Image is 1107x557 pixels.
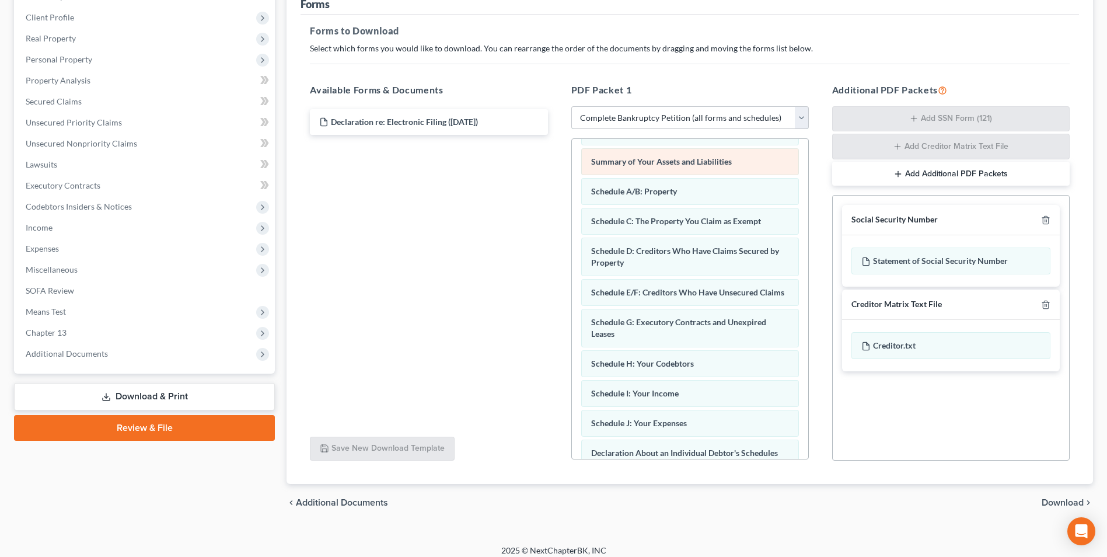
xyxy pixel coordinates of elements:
button: Add Creditor Matrix Text File [832,134,1070,159]
span: Schedule E/F: Creditors Who Have Unsecured Claims [591,287,784,297]
i: chevron_left [287,498,296,507]
span: Declaration re: Electronic Filing ([DATE]) [331,117,478,127]
span: Additional Documents [296,498,388,507]
button: Download chevron_right [1042,498,1093,507]
h5: Additional PDF Packets [832,83,1070,97]
span: Schedule J: Your Expenses [591,418,687,428]
button: Add SSN Form (121) [832,106,1070,132]
a: Review & File [14,415,275,441]
span: Declaration About an Individual Debtor's Schedules [591,448,778,458]
span: Schedule D: Creditors Who Have Claims Secured by Property [591,246,779,267]
span: Schedule C: The Property You Claim as Exempt [591,216,761,226]
span: Income [26,222,53,232]
div: Creditor.txt [851,332,1050,359]
span: SOFA Review [26,286,74,295]
span: Real Property [26,33,76,43]
span: Unsecured Priority Claims [26,117,122,127]
span: Schedule H: Your Codebtors [591,358,694,368]
a: Secured Claims [16,91,275,112]
span: Additional Documents [26,349,108,358]
h5: PDF Packet 1 [571,83,809,97]
div: Social Security Number [851,214,938,225]
button: Add Additional PDF Packets [832,162,1070,186]
span: Miscellaneous [26,264,78,274]
p: Select which forms you would like to download. You can rearrange the order of the documents by dr... [310,43,1070,54]
a: Unsecured Priority Claims [16,112,275,133]
h5: Forms to Download [310,24,1070,38]
span: Expenses [26,243,59,253]
span: Schedule I: Your Income [591,388,679,398]
span: Chapter 13 [26,328,67,337]
span: Property Analysis [26,75,90,85]
a: chevron_left Additional Documents [287,498,388,507]
span: Means Test [26,307,66,316]
div: Statement of Social Security Number [851,248,1050,274]
a: Property Analysis [16,70,275,91]
span: Executory Contracts [26,180,100,190]
span: Unsecured Nonpriority Claims [26,138,137,148]
span: Lawsuits [26,159,57,169]
button: Save New Download Template [310,437,455,461]
a: Download & Print [14,383,275,410]
span: Personal Property [26,54,92,64]
a: Executory Contracts [16,175,275,196]
div: Creditor Matrix Text File [851,299,942,310]
a: SOFA Review [16,280,275,301]
span: Codebtors Insiders & Notices [26,201,132,211]
a: Unsecured Nonpriority Claims [16,133,275,154]
a: Lawsuits [16,154,275,175]
span: Secured Claims [26,96,82,106]
span: Download [1042,498,1084,507]
span: Schedule G: Executory Contracts and Unexpired Leases [591,317,766,339]
i: chevron_right [1084,498,1093,507]
span: Client Profile [26,12,74,22]
span: Schedule A/B: Property [591,186,677,196]
h5: Available Forms & Documents [310,83,547,97]
div: Open Intercom Messenger [1067,517,1095,545]
span: Summary of Your Assets and Liabilities [591,156,732,166]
